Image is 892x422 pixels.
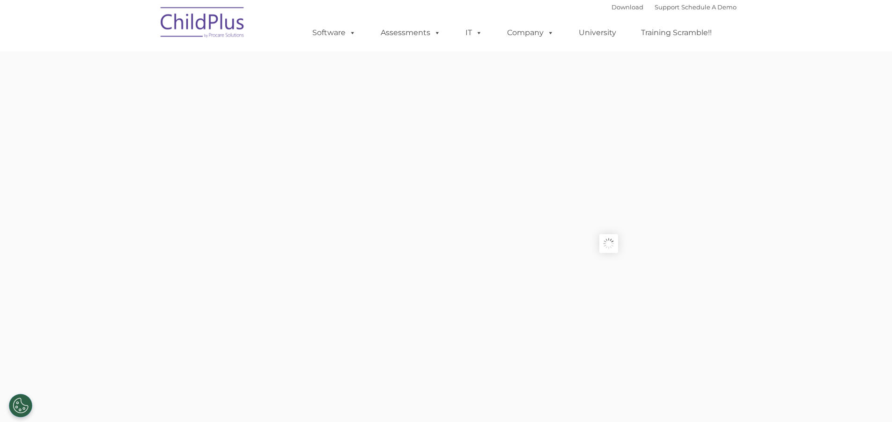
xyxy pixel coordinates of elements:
[632,23,721,42] a: Training Scramble!!
[681,3,737,11] a: Schedule A Demo
[371,23,450,42] a: Assessments
[456,23,492,42] a: IT
[655,3,679,11] a: Support
[303,23,365,42] a: Software
[498,23,563,42] a: Company
[9,394,32,417] button: Cookies Settings
[612,3,643,11] a: Download
[612,3,737,11] font: |
[156,0,250,47] img: ChildPlus by Procare Solutions
[569,23,626,42] a: University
